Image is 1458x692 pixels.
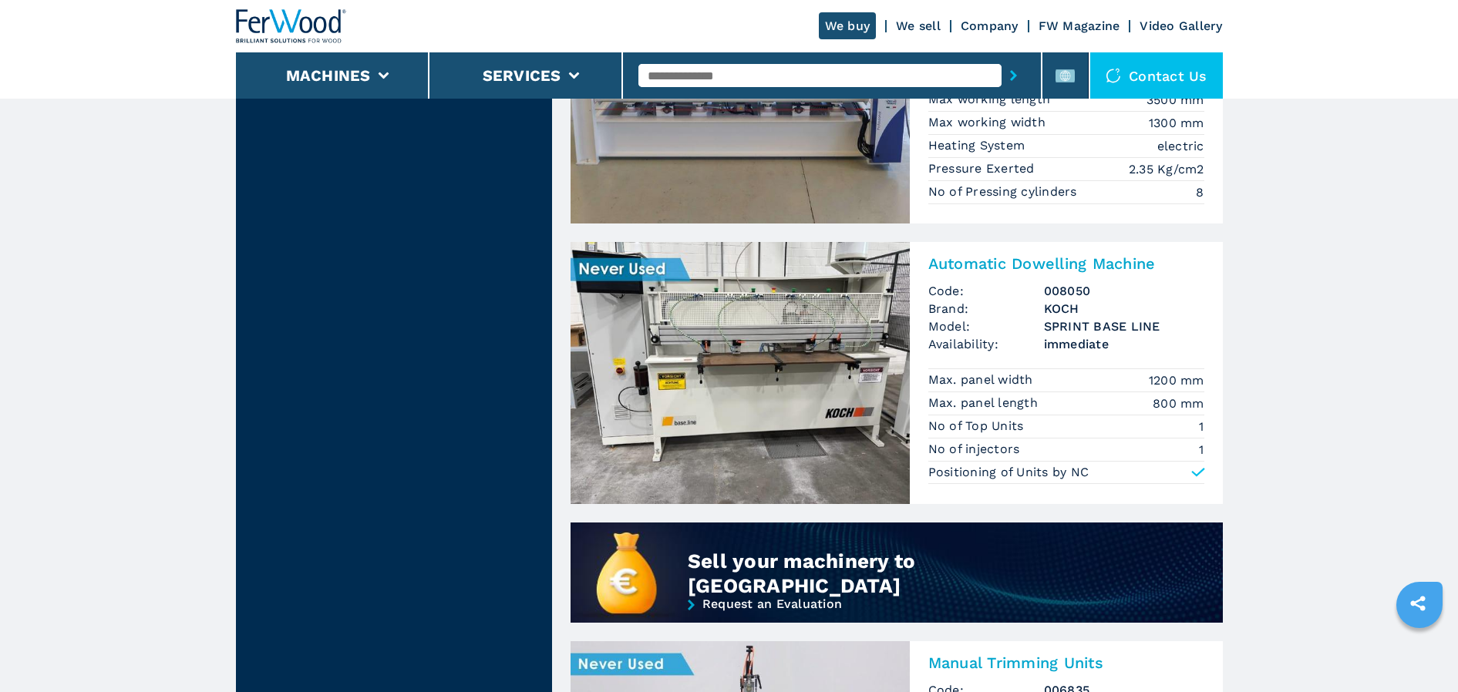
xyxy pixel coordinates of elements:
a: Company [961,18,1019,33]
a: Automatic Dowelling Machine KOCH SPRINT BASE LINEAutomatic Dowelling MachineCode:008050Brand:KOCH... [571,242,1223,504]
button: submit-button [1002,58,1025,93]
h3: Automatic Dowelling Machine [928,254,1204,273]
em: electric [1157,137,1204,155]
em: 8 [1196,183,1204,201]
img: Contact us [1106,68,1121,83]
button: Machines [286,66,371,85]
p: Max working length [928,91,1055,108]
div: Contact us [1090,52,1223,99]
a: Request an Evaluation [571,598,1223,650]
span: immediate [1044,335,1204,353]
h3: 008050 [1044,282,1204,300]
p: No of Top Units [928,418,1028,435]
a: sharethis [1399,584,1437,623]
p: Heating System [928,137,1029,154]
img: Ferwood [236,9,347,43]
em: 2.35 Kg/cm2 [1129,160,1204,178]
span: Brand: [928,300,1044,317]
p: No of injectors [928,441,1024,458]
p: Max working width [928,114,1050,131]
button: Services [483,66,561,85]
em: 1 [1199,418,1204,435]
p: Max. panel width [928,371,1037,388]
h3: SPRINT BASE LINE [1044,317,1204,335]
span: Availability: [928,335,1044,353]
span: Model: [928,317,1044,335]
span: Code: [928,282,1044,300]
em: 1300 mm [1149,114,1204,132]
p: Positioning of Units by NC [928,464,1089,481]
a: We buy [819,12,877,39]
em: 1200 mm [1149,371,1204,389]
h3: Manual Trimming Units [928,653,1204,672]
h3: KOCH [1044,300,1204,317]
em: 3500 mm [1147,91,1204,109]
img: Automatic Dowelling Machine KOCH SPRINT BASE LINE [571,242,910,504]
em: 800 mm [1153,395,1204,412]
a: FW Magazine [1039,18,1120,33]
p: Pressure Exerted [928,160,1039,177]
a: Video Gallery [1140,18,1222,33]
p: No of Pressing cylinders [928,183,1081,200]
p: Max. panel length [928,395,1042,412]
iframe: Chat [1392,623,1446,680]
em: 1 [1199,441,1204,459]
div: Sell your machinery to [GEOGRAPHIC_DATA] [688,549,1116,598]
a: We sell [896,18,941,33]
